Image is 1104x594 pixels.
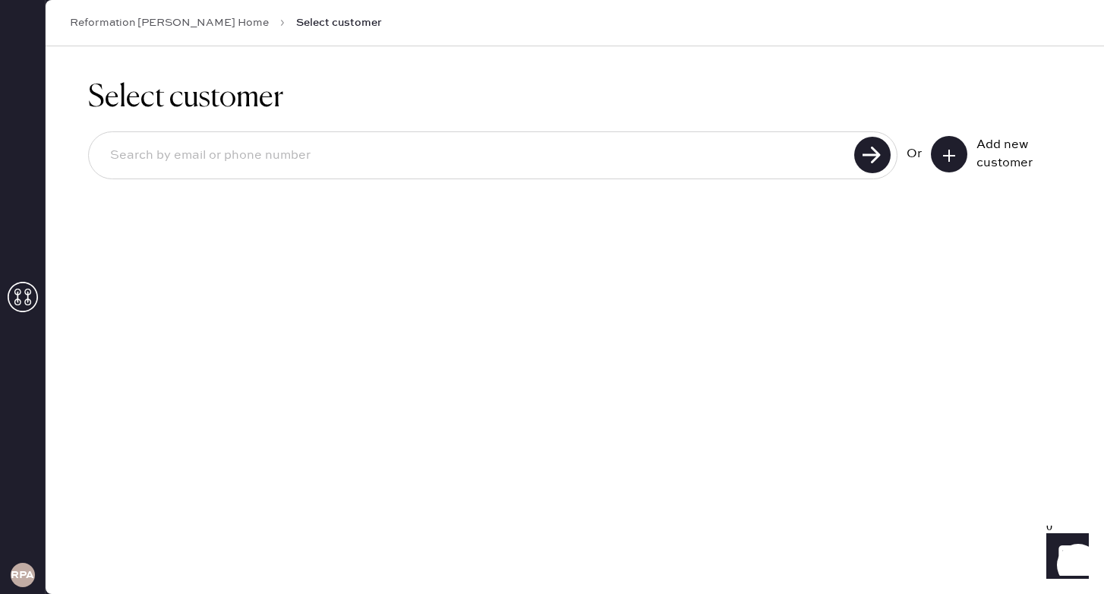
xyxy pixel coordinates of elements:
[98,138,850,173] input: Search by email or phone number
[907,145,922,163] div: Or
[70,15,269,30] a: Reformation [PERSON_NAME] Home
[976,136,1052,172] div: Add new customer
[296,15,382,30] span: Select customer
[1032,526,1097,591] iframe: Front Chat
[88,80,1061,116] h1: Select customer
[11,570,34,580] h3: RPA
